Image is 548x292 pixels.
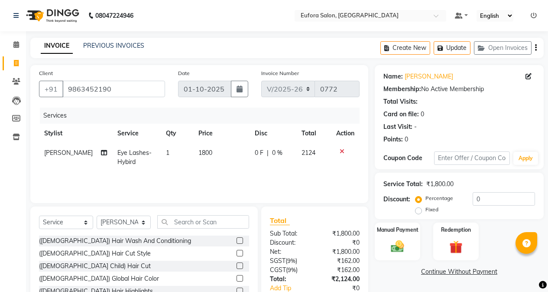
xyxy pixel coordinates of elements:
div: Coupon Code [383,154,434,163]
span: 1 [166,149,169,157]
button: Apply [513,152,538,165]
span: 9% [287,257,295,264]
img: _cash.svg [387,239,408,254]
div: ([DEMOGRAPHIC_DATA]) Global Hair Color [39,274,159,283]
div: 0 [405,135,408,144]
div: ₹0 [315,238,366,247]
div: ₹162.00 [315,266,366,275]
span: | [267,148,269,157]
div: ([DEMOGRAPHIC_DATA] Child) Hair Cut [39,262,151,271]
div: Service Total: [383,180,423,189]
div: Last Visit: [383,122,412,131]
th: Stylist [39,124,112,143]
span: 9% [288,266,296,273]
label: Manual Payment [377,226,418,234]
div: No Active Membership [383,85,535,94]
div: ([DEMOGRAPHIC_DATA]) Hair Cut Style [39,249,151,258]
div: Membership: [383,85,421,94]
th: Action [331,124,360,143]
button: Create New [380,41,430,55]
span: Total [270,216,290,225]
th: Disc [250,124,296,143]
label: Percentage [425,194,453,202]
div: 0 [421,110,424,119]
span: [PERSON_NAME] [44,149,93,157]
a: INVOICE [41,38,73,54]
div: ₹1,800.00 [315,229,366,238]
div: Card on file: [383,110,419,119]
label: Invoice Number [261,69,299,77]
th: Service [112,124,161,143]
div: Points: [383,135,403,144]
img: _gift.svg [445,239,467,255]
span: 0 F [255,148,263,157]
button: Update [434,41,470,55]
b: 08047224946 [95,3,133,28]
div: ₹2,124.00 [315,275,366,284]
div: Total: [263,275,315,284]
div: ₹1,800.00 [315,247,366,256]
img: logo [22,3,81,28]
div: Discount: [383,195,410,204]
button: Open Invoices [474,41,532,55]
span: Eye Lashes- Hybird [117,149,152,166]
div: - [414,122,417,131]
span: SGST [270,257,285,265]
div: Sub Total: [263,229,315,238]
div: Name: [383,72,403,81]
th: Qty [161,124,193,143]
div: Total Visits: [383,97,418,106]
span: 1800 [198,149,212,157]
input: Enter Offer / Coupon Code [434,151,510,165]
div: ( ) [263,256,315,266]
a: Continue Without Payment [376,267,542,276]
div: Services [40,108,366,124]
div: ₹162.00 [315,256,366,266]
div: ₹1,800.00 [426,180,454,189]
span: 2124 [302,149,315,157]
th: Total [296,124,331,143]
a: [PERSON_NAME] [405,72,453,81]
label: Redemption [441,226,471,234]
label: Date [178,69,190,77]
div: ( ) [263,266,315,275]
th: Price [193,124,250,143]
label: Fixed [425,206,438,213]
input: Search by Name/Mobile/Email/Code [62,81,165,97]
input: Search or Scan [157,215,249,229]
button: +91 [39,81,63,97]
div: Discount: [263,238,315,247]
div: Net: [263,247,315,256]
div: ([DEMOGRAPHIC_DATA]) Hair Wash And Conditioning [39,236,191,246]
a: PREVIOUS INVOICES [83,42,144,49]
label: Client [39,69,53,77]
span: CGST [270,266,286,274]
span: 0 % [272,148,282,157]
